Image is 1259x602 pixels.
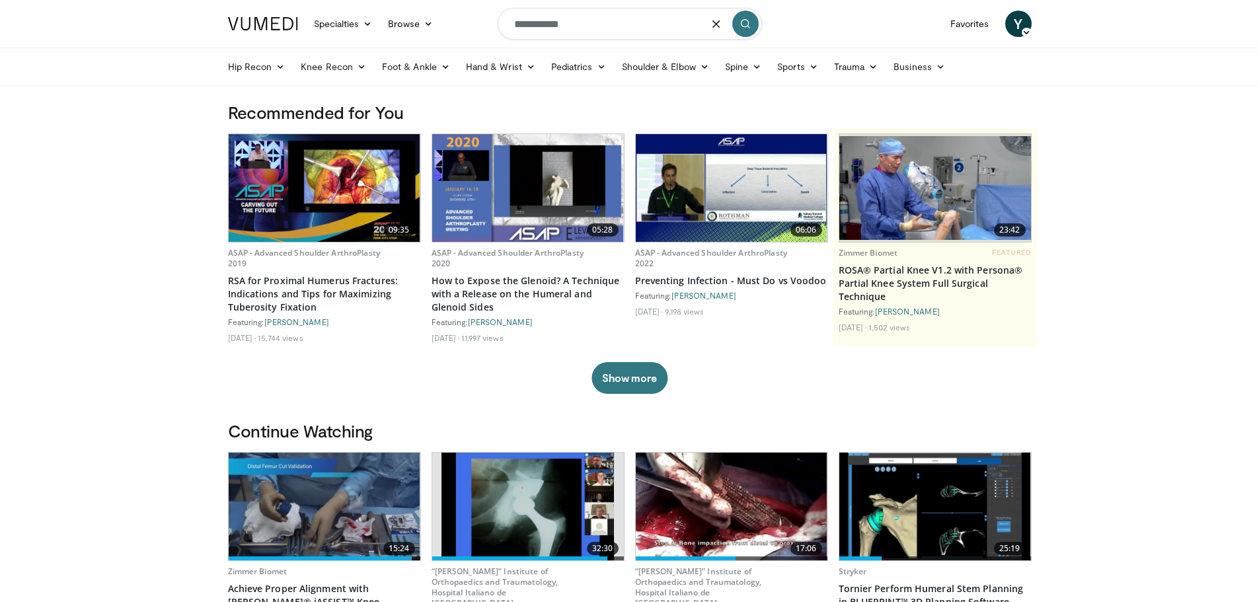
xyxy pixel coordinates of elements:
[374,54,458,80] a: Foot & Ankle
[228,102,1032,123] h3: Recommended for You
[461,332,503,343] li: 11,997 views
[380,11,441,37] a: Browse
[432,332,460,343] li: [DATE]
[228,17,298,30] img: VuMedi Logo
[468,317,533,326] a: [PERSON_NAME]
[635,274,828,287] a: Preventing Infection - Must Do vs Voodoo
[839,134,1031,242] a: 23:42
[942,11,997,37] a: Favorites
[458,54,543,80] a: Hand & Wrist
[306,11,381,37] a: Specialties
[383,223,415,237] span: 09:35
[839,453,1031,560] a: 25:19
[432,134,624,242] a: 05:28
[229,134,420,242] img: 53f6b3b0-db1e-40d0-a70b-6c1023c58e52.620x360_q85_upscale.jpg
[1005,11,1032,37] a: Y
[636,453,827,560] a: 17:06
[228,274,421,314] a: RSA for Proximal Humerus Fractures: Indications and Tips for Maximizing Tuberosity Fixation
[839,264,1032,303] a: ROSA® Partial Knee V1.2 with Persona® Partial Knee System Full Surgical Technique
[587,223,619,237] span: 05:28
[228,332,256,343] li: [DATE]
[636,134,827,242] a: 06:06
[293,54,374,80] a: Knee Recon
[790,223,822,237] span: 06:06
[839,306,1032,317] div: Featuring:
[769,54,826,80] a: Sports
[665,306,704,317] li: 9,198 views
[636,134,827,242] img: aae374fe-e30c-4d93-85d1-1c39c8cb175f.620x360_q85_upscale.jpg
[839,453,1031,560] img: 7a9fc6b3-6c70-445c-a10d-1d90468e6f83.620x360_q85_upscale.jpg
[220,54,293,80] a: Hip Recon
[839,566,867,577] a: Stryker
[228,566,287,577] a: Zimmer Biomet
[228,247,380,269] a: ASAP - Advanced Shoulder ArthroPlasty 2019
[671,291,736,300] a: [PERSON_NAME]
[543,54,614,80] a: Pediatrics
[591,362,668,394] button: Show more
[994,223,1026,237] span: 23:42
[790,542,822,555] span: 17:06
[839,136,1031,240] img: 99b1778f-d2b2-419a-8659-7269f4b428ba.620x360_q85_upscale.jpg
[717,54,769,80] a: Spine
[826,54,886,80] a: Trauma
[886,54,953,80] a: Business
[635,306,664,317] li: [DATE]
[432,274,625,314] a: How to Expose the Glenoid? A Technique with a Release on the Humeral and Glenoid Sides
[992,248,1031,257] span: FEATURED
[432,453,624,560] a: 32:30
[229,453,420,560] a: 15:24
[258,332,303,343] li: 15,744 views
[498,8,762,40] input: Search topics, interventions
[383,542,415,555] span: 15:24
[432,317,625,327] div: Featuring:
[587,542,619,555] span: 32:30
[875,307,940,316] a: [PERSON_NAME]
[228,317,421,327] div: Featuring:
[229,453,420,560] img: 827e37e0-db85-4781-96d4-af921c16446c.620x360_q85_upscale.jpg
[264,317,329,326] a: [PERSON_NAME]
[228,420,1032,441] h3: Continue Watching
[441,453,614,560] img: 1449eaac-4704-4393-9597-51b31f92e56a.620x360_q85_upscale.jpg
[229,134,420,242] a: 09:35
[839,247,898,258] a: Zimmer Biomet
[635,290,828,301] div: Featuring:
[432,134,624,242] img: 56a87972-5145-49b8-a6bd-8880e961a6a7.620x360_q85_upscale.jpg
[635,247,787,269] a: ASAP - Advanced Shoulder ArthroPlasty 2022
[636,453,827,560] img: bdcd36be-969f-4e8c-81fa-a0834881b11c.620x360_q85_upscale.jpg
[839,322,867,332] li: [DATE]
[994,542,1026,555] span: 25:19
[432,247,584,269] a: ASAP - Advanced Shoulder ArthroPlasty 2020
[868,322,910,332] li: 1,502 views
[614,54,717,80] a: Shoulder & Elbow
